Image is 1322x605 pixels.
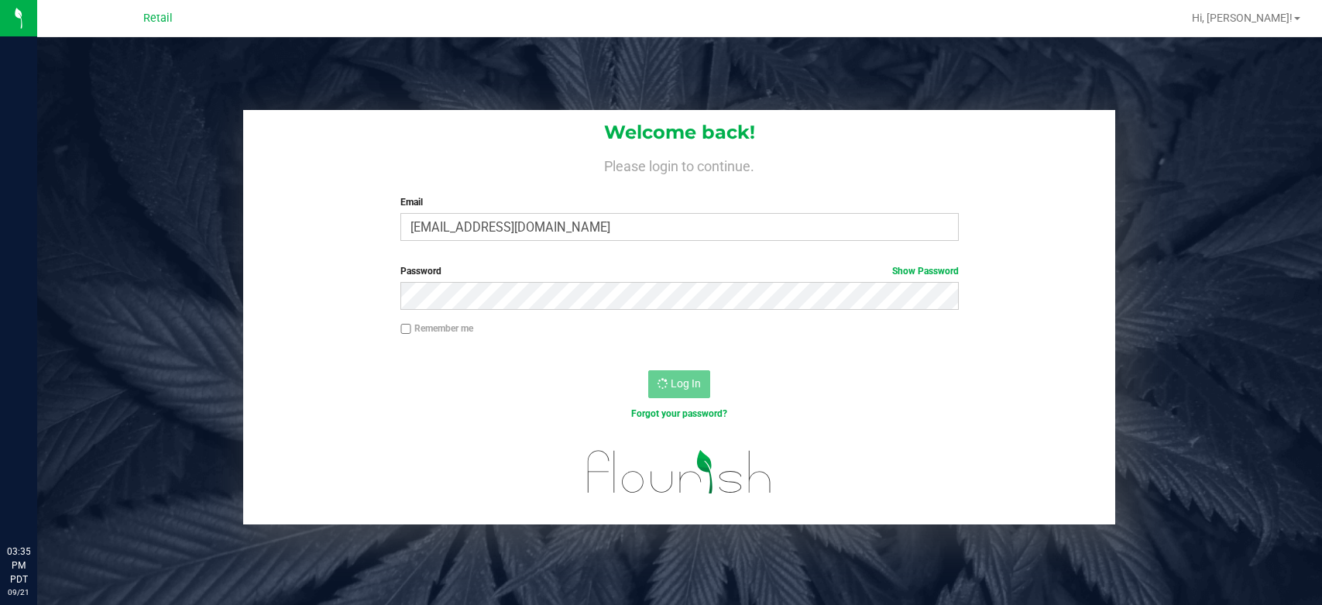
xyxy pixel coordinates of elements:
[1192,12,1293,24] span: Hi, [PERSON_NAME]!
[243,122,1115,143] h1: Welcome back!
[243,155,1115,174] h4: Please login to continue.
[400,195,959,209] label: Email
[671,377,701,390] span: Log In
[7,545,30,586] p: 03:35 PM PDT
[400,324,411,335] input: Remember me
[400,321,473,335] label: Remember me
[648,370,710,398] button: Log In
[400,266,441,277] span: Password
[631,408,727,419] a: Forgot your password?
[892,266,959,277] a: Show Password
[143,12,173,25] span: Retail
[7,586,30,598] p: 09/21
[571,437,788,507] img: flourish_logo.svg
